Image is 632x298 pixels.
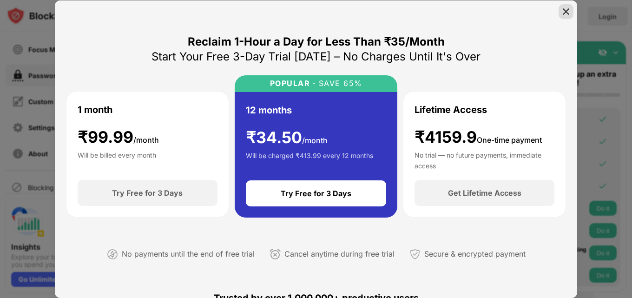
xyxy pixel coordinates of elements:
div: Get Lifetime Access [448,188,521,198]
div: No payments until the end of free trial [122,247,255,261]
div: No trial — no future payments, immediate access [415,150,554,169]
div: Try Free for 3 Days [112,188,183,198]
div: Reclaim 1-Hour a Day for Less Than ₹35/Month [188,34,445,49]
div: POPULAR · [270,79,316,88]
img: cancel-anytime [270,249,281,260]
div: ₹4159.9 [415,128,542,147]
span: /month [133,135,159,145]
div: Will be billed every month [78,150,156,169]
span: /month [302,136,328,145]
div: 1 month [78,103,112,117]
div: ₹ 34.50 [246,128,328,147]
div: Lifetime Access [415,103,487,117]
img: not-paying [107,249,118,260]
div: Start Your Free 3-Day Trial [DATE] – No Charges Until It's Over [151,49,481,64]
div: Try Free for 3 Days [281,189,351,198]
div: SAVE 65% [316,79,362,88]
div: Will be charged ₹413.99 every 12 months [246,151,373,169]
span: One-time payment [477,135,542,145]
div: ₹ 99.99 [78,128,159,147]
img: secured-payment [409,249,421,260]
div: Secure & encrypted payment [424,247,526,261]
div: Cancel anytime during free trial [284,247,395,261]
div: 12 months [246,103,292,117]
